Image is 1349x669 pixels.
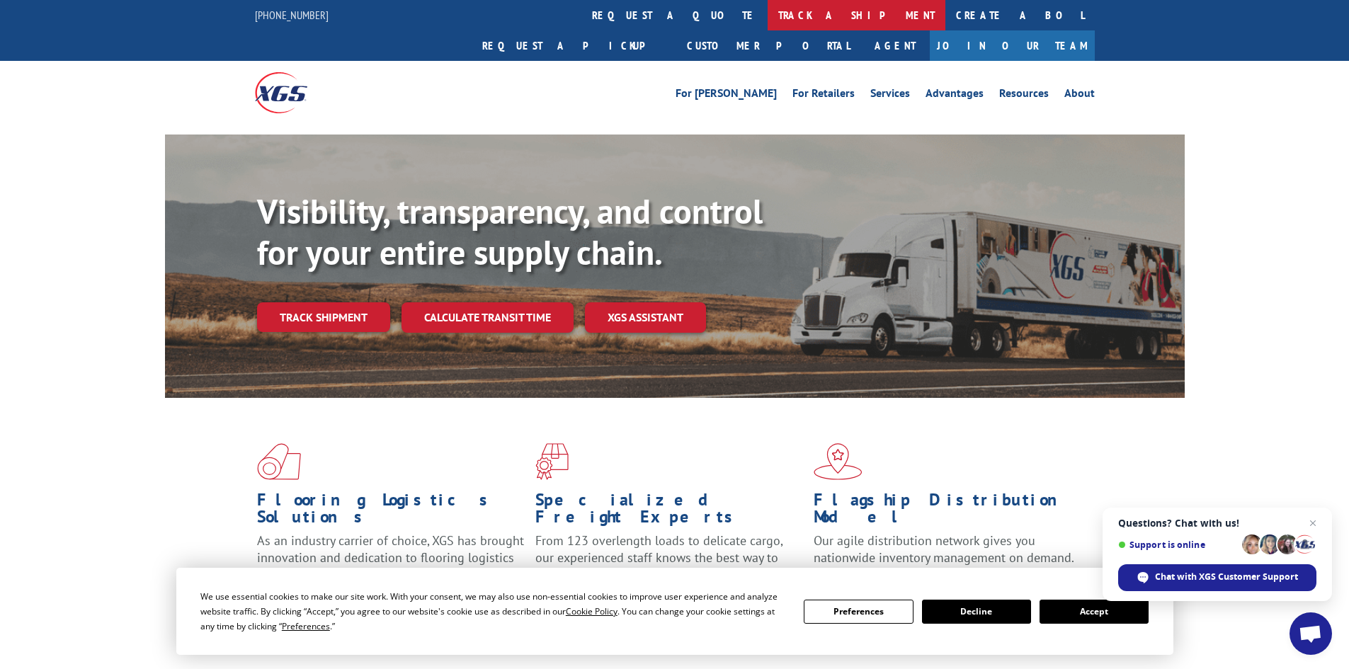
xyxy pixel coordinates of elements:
[922,600,1031,624] button: Decline
[535,443,569,480] img: xgs-icon-focused-on-flooring-red
[804,600,913,624] button: Preferences
[814,532,1074,566] span: Our agile distribution network gives you nationwide inventory management on demand.
[176,568,1173,655] div: Cookie Consent Prompt
[1155,571,1298,583] span: Chat with XGS Customer Support
[1290,612,1332,655] a: Open chat
[257,532,524,583] span: As an industry carrier of choice, XGS has brought innovation and dedication to flooring logistics...
[814,491,1081,532] h1: Flagship Distribution Model
[1118,564,1316,591] span: Chat with XGS Customer Support
[255,8,329,22] a: [PHONE_NUMBER]
[535,532,803,595] p: From 123 overlength loads to delicate cargo, our experienced staff knows the best way to move you...
[999,88,1049,103] a: Resources
[402,302,574,333] a: Calculate transit time
[1040,600,1149,624] button: Accept
[676,30,860,61] a: Customer Portal
[257,443,301,480] img: xgs-icon-total-supply-chain-intelligence-red
[472,30,676,61] a: Request a pickup
[926,88,984,103] a: Advantages
[282,620,330,632] span: Preferences
[535,491,803,532] h1: Specialized Freight Experts
[257,491,525,532] h1: Flooring Logistics Solutions
[930,30,1095,61] a: Join Our Team
[860,30,930,61] a: Agent
[1118,518,1316,529] span: Questions? Chat with us!
[814,443,863,480] img: xgs-icon-flagship-distribution-model-red
[1064,88,1095,103] a: About
[1118,539,1237,550] span: Support is online
[257,302,390,332] a: Track shipment
[566,605,617,617] span: Cookie Policy
[792,88,855,103] a: For Retailers
[870,88,910,103] a: Services
[585,302,706,333] a: XGS ASSISTANT
[200,589,787,634] div: We use essential cookies to make our site work. With your consent, we may also use non-essential ...
[257,189,763,274] b: Visibility, transparency, and control for your entire supply chain.
[676,88,777,103] a: For [PERSON_NAME]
